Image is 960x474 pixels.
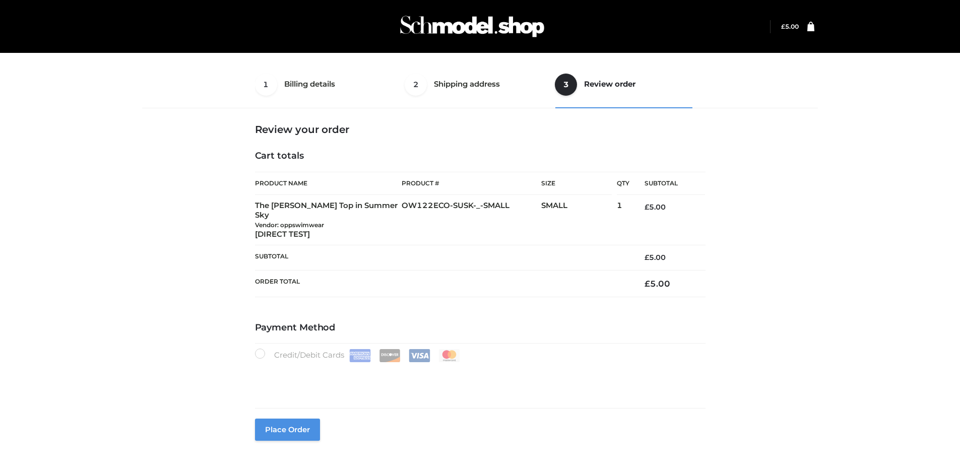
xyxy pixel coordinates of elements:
th: Product # [402,172,541,195]
button: Place order [255,419,320,441]
th: Subtotal [629,172,705,195]
img: Schmodel Admin 964 [397,7,548,46]
th: Size [541,172,612,195]
img: Visa [409,349,430,362]
td: The [PERSON_NAME] Top in Summer Sky [DIRECT TEST] [255,195,402,245]
img: Discover [379,349,401,362]
img: Amex [349,349,371,362]
th: Product Name [255,172,402,195]
h3: Review your order [255,123,706,136]
label: Credit/Debit Cards [255,349,461,362]
span: £ [781,23,785,30]
small: Vendor: oppswimwear [255,221,324,229]
td: 1 [617,195,629,245]
img: Mastercard [438,349,460,362]
h4: Payment Method [255,322,706,333]
bdi: 5.00 [645,202,666,212]
th: Subtotal [255,245,630,270]
span: £ [645,253,649,262]
h4: Cart totals [255,151,706,162]
span: £ [645,279,650,289]
td: SMALL [541,195,617,245]
iframe: Secure payment input frame [253,360,703,397]
a: £5.00 [781,23,799,30]
th: Order Total [255,270,630,297]
th: Qty [617,172,629,195]
bdi: 5.00 [781,23,799,30]
td: OW122ECO-SUSK-_-SMALL [402,195,541,245]
bdi: 5.00 [645,253,666,262]
span: £ [645,202,649,212]
bdi: 5.00 [645,279,670,289]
